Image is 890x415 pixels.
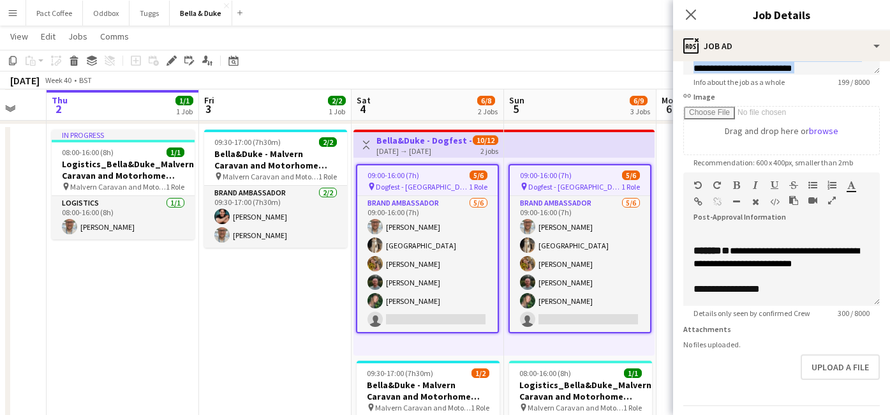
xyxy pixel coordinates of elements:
span: Jobs [68,31,87,42]
span: Dogfest - [GEOGRAPHIC_DATA] [528,182,621,192]
span: Info about the job as a whole [683,77,795,87]
span: Malvern Caravan and Motorhome Show [375,403,471,412]
span: 2/2 [328,96,346,105]
span: 08:00-16:00 (8h) [519,368,571,378]
button: Strikethrough [789,180,798,190]
span: 09:00-16:00 (7h) [367,170,419,180]
span: Mon [662,94,678,106]
span: View [10,31,28,42]
button: Unordered List [808,180,817,190]
button: HTML Code [770,197,779,207]
span: 5 [507,102,524,116]
span: 300 / 8000 [827,308,880,318]
button: Horizontal Line [732,197,741,207]
div: No files uploaded. [683,340,880,349]
app-card-role: Logistics1/108:00-16:00 (8h)[PERSON_NAME] [52,196,195,239]
button: Text Color [847,180,856,190]
span: 6 [660,102,678,116]
a: Edit [36,28,61,45]
div: Job Ad [673,31,890,61]
span: Fri [204,94,214,106]
span: 1/2 [471,368,489,378]
button: Insert Link [693,197,702,207]
button: Insert video [808,195,817,206]
h3: Bella&Duke - Malvern Caravan and Motorhome Show [204,148,347,171]
span: Sat [357,94,371,106]
span: Comms [100,31,129,42]
span: Malvern Caravan and Motorhome Show [528,403,623,412]
app-job-card: 09:00-16:00 (7h)5/6 Dogfest - [GEOGRAPHIC_DATA]1 RoleBrand Ambassador5/609:00-16:00 (7h)[PERSON_N... [356,164,499,333]
div: BST [79,75,92,85]
span: 1 Role [318,172,337,181]
button: Fullscreen [827,195,836,206]
button: Pact Coffee [26,1,83,26]
span: Details only seen by confirmed Crew [683,308,820,318]
span: Thu [52,94,68,106]
div: 1 Job [176,107,193,116]
span: Sun [509,94,524,106]
span: Recommendation: 600 x 400px, smaller than 2mb [683,158,863,167]
span: 1 Role [621,182,640,192]
app-job-card: 09:00-16:00 (7h)5/6 Dogfest - [GEOGRAPHIC_DATA]1 RoleBrand Ambassador5/609:00-16:00 (7h)[PERSON_N... [508,164,651,333]
span: Malvern Caravan and Motorhome Show [70,182,166,192]
app-job-card: In progress08:00-16:00 (8h)1/1Logistics_Bella&Duke_Malvern Caravan and Motorhome Show Malvern Car... [52,130,195,239]
button: Clear Formatting [751,197,760,207]
span: 5/6 [622,170,640,180]
span: 09:00-16:00 (7h) [520,170,572,180]
span: 6/9 [630,96,648,105]
button: Bella & Duke [170,1,232,26]
span: Dogfest - [GEOGRAPHIC_DATA] [376,182,469,192]
span: 1 Role [469,182,487,192]
a: Jobs [63,28,93,45]
span: 10/12 [473,135,498,145]
div: 2 Jobs [478,107,498,116]
button: Redo [713,180,722,190]
span: 1/1 [167,147,184,157]
app-card-role: Brand Ambassador2/209:30-17:00 (7h30m)[PERSON_NAME][PERSON_NAME] [204,186,347,248]
app-card-role: Brand Ambassador5/609:00-16:00 (7h)[PERSON_NAME][GEOGRAPHIC_DATA][PERSON_NAME][PERSON_NAME][PERSO... [510,196,650,332]
button: Oddbox [83,1,130,26]
div: In progress [52,130,195,140]
div: 1 Job [329,107,345,116]
span: 6/8 [477,96,495,105]
button: Bold [732,180,741,190]
a: Comms [95,28,134,45]
h3: Bella&Duke - Dogfest - [GEOGRAPHIC_DATA] (Team 1) [376,135,471,146]
span: 09:30-17:00 (7h30m) [367,368,433,378]
span: 3 [202,102,214,116]
span: 2 [50,102,68,116]
span: Edit [41,31,56,42]
button: Tuggs [130,1,170,26]
div: 2 jobs [480,145,498,156]
div: [DATE] [10,74,40,87]
span: 1/1 [175,96,193,105]
button: Paste as plain text [789,195,798,206]
button: Ordered List [827,180,836,190]
span: 1 Role [623,403,642,412]
h3: Logistics_Bella&Duke_Malvern Caravan and Motorhome Show [52,158,195,181]
span: Malvern Caravan and Motorhome Show [223,172,318,181]
app-job-card: 09:30-17:00 (7h30m)2/2Bella&Duke - Malvern Caravan and Motorhome Show Malvern Caravan and Motorho... [204,130,347,248]
app-card-role: Brand Ambassador5/609:00-16:00 (7h)[PERSON_NAME][GEOGRAPHIC_DATA][PERSON_NAME][PERSON_NAME][PERSO... [357,196,498,332]
button: Undo [693,180,702,190]
button: Upload a file [801,354,880,380]
h3: Job Details [673,6,890,23]
span: 1 Role [166,182,184,192]
div: 3 Jobs [630,107,650,116]
span: 1 Role [471,403,489,412]
a: View [5,28,33,45]
span: 1/1 [624,368,642,378]
span: 4 [355,102,371,116]
button: Italic [751,180,760,190]
label: Attachments [683,324,731,334]
span: 5/6 [470,170,487,180]
span: 199 / 8000 [827,77,880,87]
h3: Bella&Duke - Malvern Caravan and Motorhome Show [357,379,500,402]
h3: Logistics_Bella&Duke_Malvern Caravan and Motorhome Show [509,379,652,402]
button: Underline [770,180,779,190]
span: Week 40 [42,75,74,85]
